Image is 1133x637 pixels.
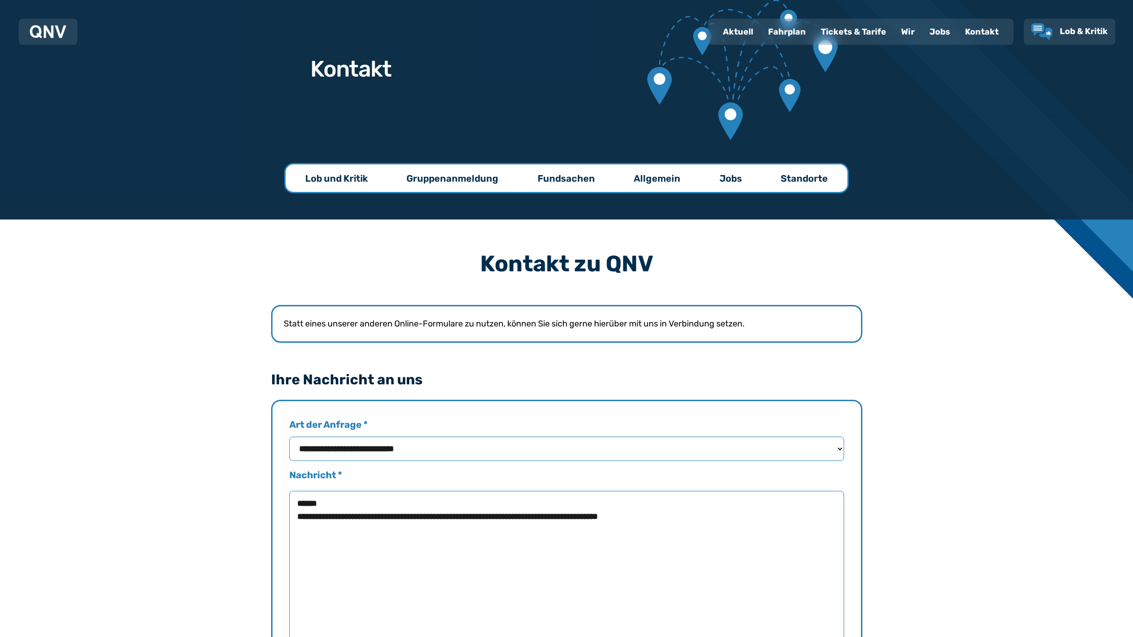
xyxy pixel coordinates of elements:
span: Lob & Kritik [1060,26,1108,36]
a: Standorte [762,164,846,192]
p: Gruppenanmeldung [406,172,498,185]
a: Wir [894,20,922,44]
p: Statt eines unserer anderen Online-Formulare zu nutzen, können Sie sich gerne hierüber mit uns in... [284,318,850,330]
p: Fundsachen [538,172,595,185]
a: Aktuell [715,20,761,44]
a: Fahrplan [761,20,813,44]
p: Jobs [720,172,742,185]
a: Jobs [922,20,958,44]
h1: Kontakt [310,58,392,80]
legend: Ihre Nachricht an uns [271,373,423,387]
a: Jobs [701,164,761,192]
h3: Kontakt zu QNV [271,253,862,275]
a: Gruppenanmeldung [388,164,517,192]
a: Kontakt [958,20,1006,44]
a: Allgemein [615,164,699,192]
img: QNV Logo [30,25,66,38]
label: Art der Anfrage * [289,418,844,461]
p: Lob und Kritik [305,172,368,185]
p: Standorte [781,172,828,185]
a: Lob & Kritik [1031,23,1108,40]
a: Fundsachen [519,164,614,192]
select: Art der Anfrage * [289,437,844,461]
a: QNV Logo [30,22,66,41]
p: Allgemein [634,172,680,185]
a: Lob und Kritik [287,164,386,192]
a: Tickets & Tarife [813,20,894,44]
